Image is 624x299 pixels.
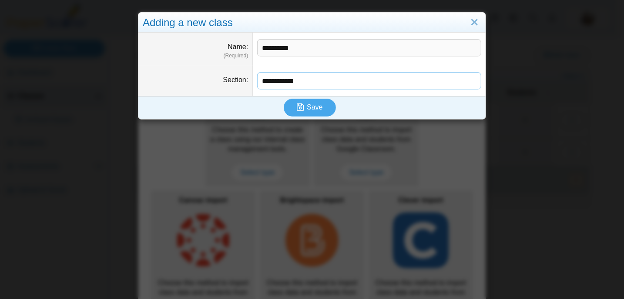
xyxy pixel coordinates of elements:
[228,43,248,50] label: Name
[143,52,248,60] dfn: (Required)
[223,76,248,83] label: Section
[284,99,336,116] button: Save
[307,103,322,111] span: Save
[468,15,481,30] a: Close
[138,13,486,33] div: Adding a new class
